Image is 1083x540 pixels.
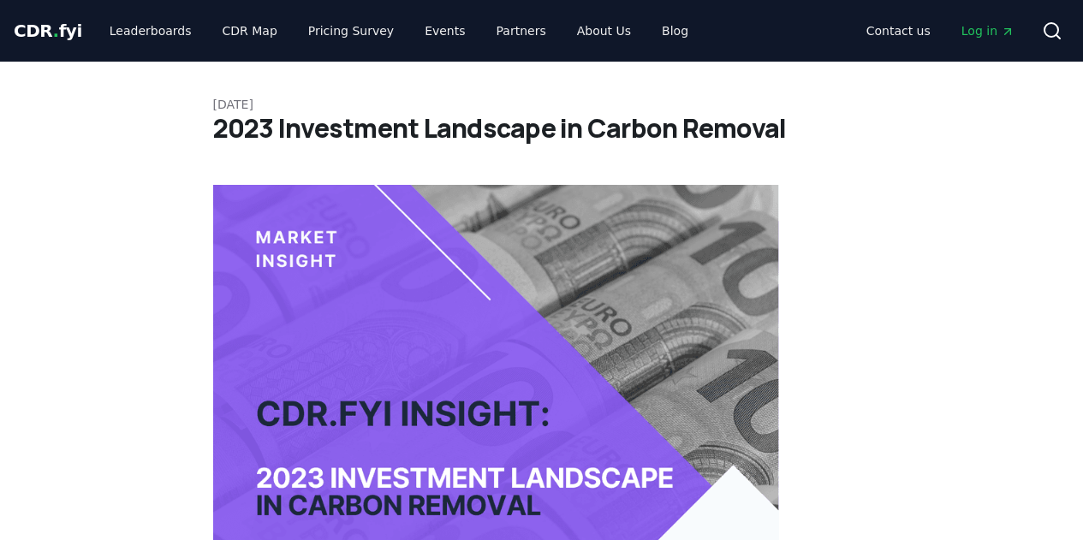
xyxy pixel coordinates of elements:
a: Contact us [853,15,944,46]
a: Blog [648,15,702,46]
a: Leaderboards [96,15,205,46]
p: [DATE] [213,96,871,113]
a: Partners [483,15,560,46]
a: CDR Map [209,15,291,46]
a: About Us [563,15,645,46]
span: CDR fyi [14,21,82,41]
a: Events [411,15,479,46]
h1: 2023 Investment Landscape in Carbon Removal [213,113,871,144]
a: Log in [948,15,1028,46]
span: Log in [961,22,1015,39]
span: . [53,21,59,41]
a: Pricing Survey [295,15,408,46]
a: CDR.fyi [14,19,82,43]
nav: Main [853,15,1028,46]
nav: Main [96,15,702,46]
